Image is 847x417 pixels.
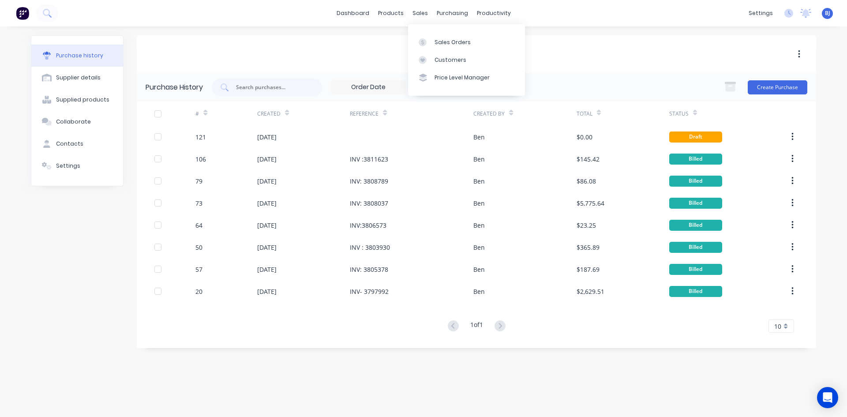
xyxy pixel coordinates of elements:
div: Billed [669,242,722,253]
button: Create Purchase [748,80,807,94]
div: [DATE] [257,132,277,142]
div: Purchase History [146,82,203,93]
div: Open Intercom Messenger [817,387,838,408]
div: 20 [195,287,202,296]
div: Ben [473,265,485,274]
div: Ben [473,154,485,164]
div: sales [408,7,432,20]
a: Sales Orders [408,33,525,51]
div: [DATE] [257,221,277,230]
div: $187.69 [577,265,600,274]
button: Collaborate [31,111,123,133]
div: Draft [669,131,722,143]
a: dashboard [332,7,374,20]
div: Ben [473,287,485,296]
img: Factory [16,7,29,20]
div: Settings [56,162,80,170]
div: [DATE] [257,243,277,252]
div: productivity [472,7,515,20]
a: Customers [408,51,525,69]
div: $5,775.64 [577,199,604,208]
div: 79 [195,177,202,186]
div: $145.42 [577,154,600,164]
div: $23.25 [577,221,596,230]
div: INV: 3808037 [350,199,388,208]
div: Customers [435,56,466,64]
div: purchasing [432,7,472,20]
div: [DATE] [257,199,277,208]
div: 50 [195,243,202,252]
div: Purchase history [56,52,103,60]
div: Ben [473,199,485,208]
div: Contacts [56,140,83,148]
div: Ben [473,132,485,142]
div: Billed [669,154,722,165]
div: settings [744,7,777,20]
button: Supplier details [31,67,123,89]
div: Created By [473,110,505,118]
div: Supplier details [56,74,101,82]
div: $86.08 [577,177,596,186]
div: $2,629.51 [577,287,604,296]
div: Ben [473,221,485,230]
div: Sales Orders [435,38,471,46]
div: Billed [669,198,722,209]
div: INV:3806573 [350,221,386,230]
div: INV- 3797992 [350,287,389,296]
button: Contacts [31,133,123,155]
div: Ben [473,177,485,186]
div: # [195,110,199,118]
button: Purchase history [31,45,123,67]
div: Reference [350,110,379,118]
div: Total [577,110,592,118]
div: Price Level Manager [435,74,490,82]
div: $365.89 [577,243,600,252]
div: Billed [669,264,722,275]
input: Search purchases... [235,83,308,92]
div: Billed [669,286,722,297]
div: INV: 3808789 [350,177,388,186]
div: [DATE] [257,154,277,164]
div: $0.00 [577,132,592,142]
a: Price Level Manager [408,69,525,86]
div: [DATE] [257,287,277,296]
span: 10 [774,322,781,331]
div: Status [669,110,689,118]
div: products [374,7,408,20]
div: Ben [473,243,485,252]
div: Billed [669,176,722,187]
div: 73 [195,199,202,208]
button: Supplied products [31,89,123,111]
div: Created [257,110,281,118]
button: Settings [31,155,123,177]
input: Order Date [331,81,405,94]
div: [DATE] [257,177,277,186]
div: 106 [195,154,206,164]
div: INV: 3805378 [350,265,388,274]
div: Collaborate [56,118,91,126]
div: 1 of 1 [470,320,483,333]
div: 64 [195,221,202,230]
div: INV : 3803930 [350,243,390,252]
div: INV :3811623 [350,154,388,164]
span: BJ [825,9,830,17]
div: [DATE] [257,265,277,274]
div: Billed [669,220,722,231]
div: 57 [195,265,202,274]
div: 121 [195,132,206,142]
div: Supplied products [56,96,109,104]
